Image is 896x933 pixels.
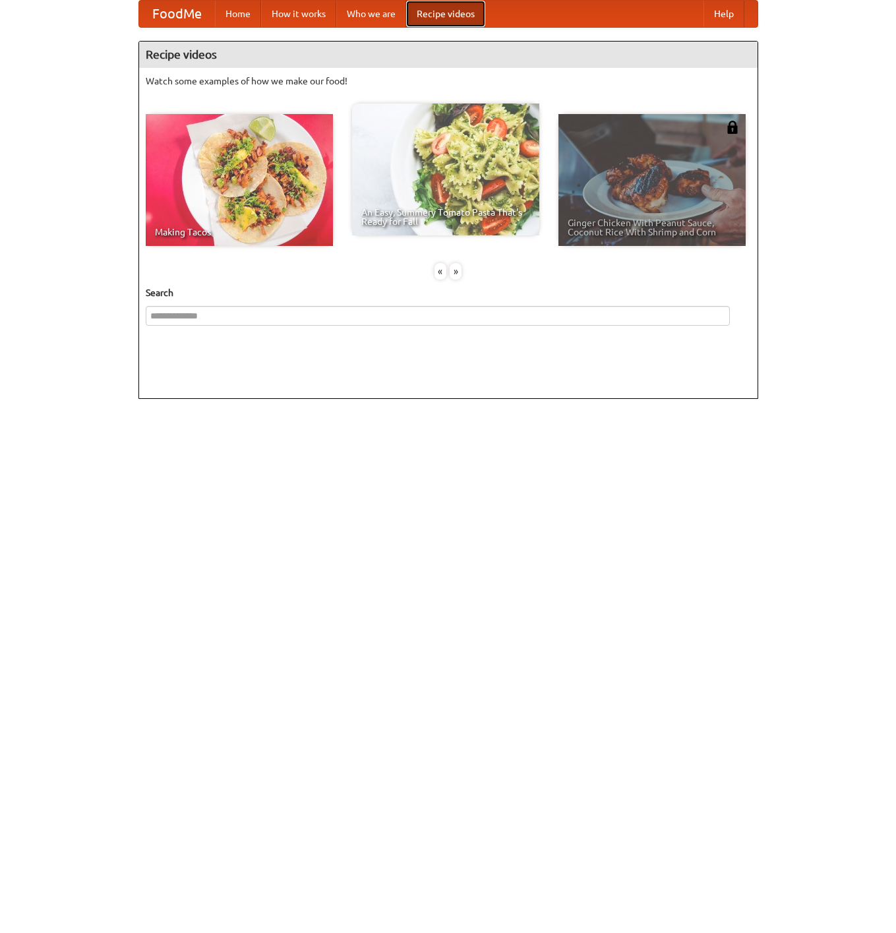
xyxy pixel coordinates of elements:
a: An Easy, Summery Tomato Pasta That's Ready for Fall [352,104,539,235]
div: » [450,263,462,280]
span: An Easy, Summery Tomato Pasta That's Ready for Fall [361,208,530,226]
a: FoodMe [139,1,215,27]
h5: Search [146,286,751,299]
div: « [434,263,446,280]
a: Recipe videos [406,1,485,27]
p: Watch some examples of how we make our food! [146,75,751,88]
a: Making Tacos [146,114,333,246]
a: Who we are [336,1,406,27]
span: Making Tacos [155,227,324,237]
a: Home [215,1,261,27]
img: 483408.png [726,121,739,134]
a: How it works [261,1,336,27]
a: Help [703,1,744,27]
h4: Recipe videos [139,42,758,68]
